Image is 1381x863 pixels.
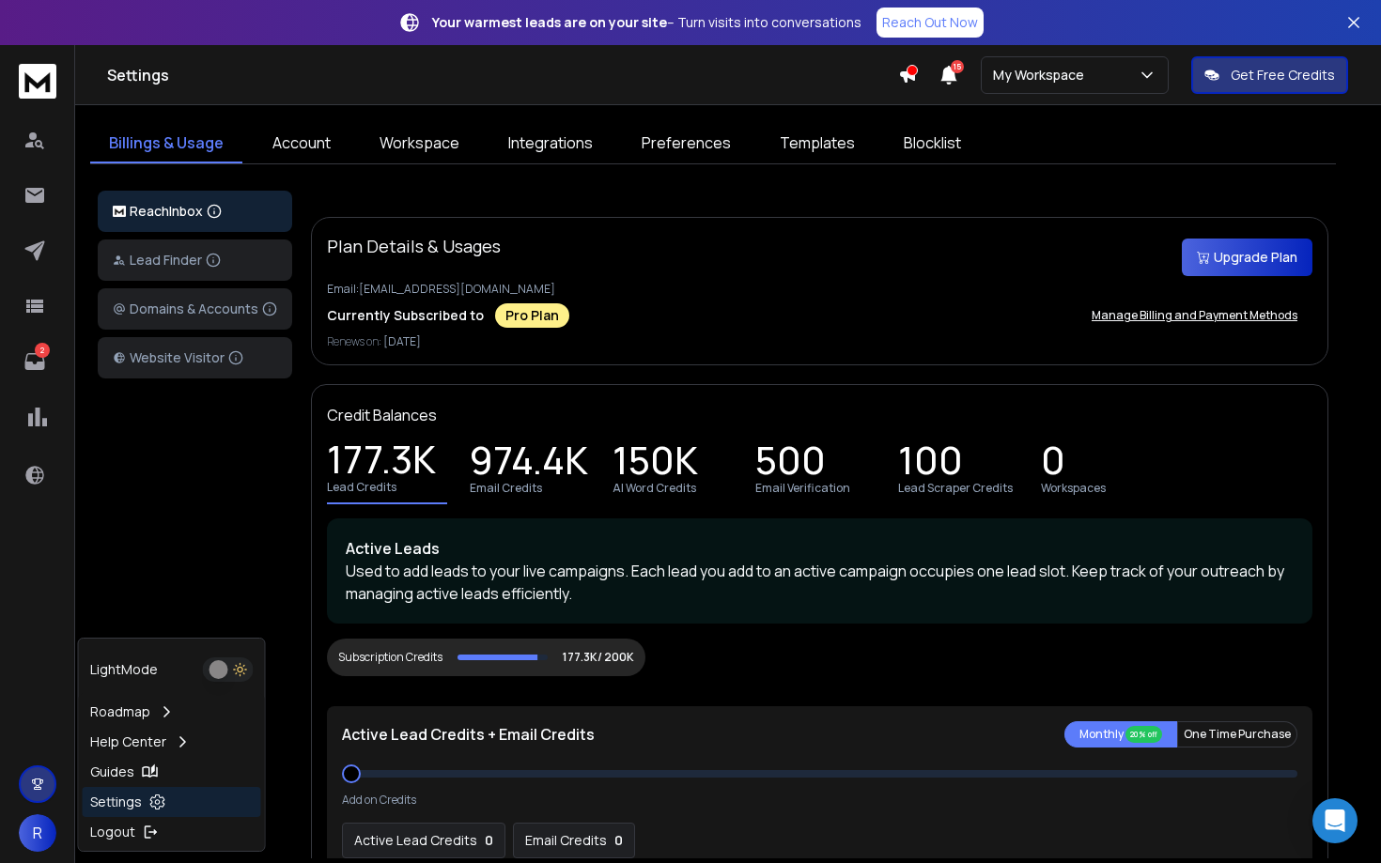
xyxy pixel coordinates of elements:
p: Email Credits [525,831,607,850]
p: Logout [90,823,135,841]
button: Domains & Accounts [98,288,292,330]
strong: Your warmest leads are on your site [432,13,667,31]
p: Renews on: [327,334,1312,349]
p: 177.3K [327,450,436,476]
p: Manage Billing and Payment Methods [1092,308,1297,323]
p: Email Credits [470,481,542,496]
a: Templates [761,124,874,163]
p: Currently Subscribed to [327,306,484,325]
p: Roadmap [90,702,150,721]
a: Preferences [623,124,750,163]
p: Add on Credits [342,793,416,808]
p: Used to add leads to your live campaigns. Each lead you add to an active campaign occupies one le... [346,560,1294,605]
div: 20% off [1125,726,1162,743]
button: Upgrade Plan [1182,239,1312,276]
a: Reach Out Now [877,8,984,38]
p: 0 [614,831,623,850]
button: Get Free Credits [1191,56,1348,94]
p: Workspaces [1041,481,1106,496]
p: Email: [EMAIL_ADDRESS][DOMAIN_NAME] [327,282,1312,297]
a: Blocklist [885,124,980,163]
p: Email Verification [755,481,850,496]
a: Roadmap [83,697,261,727]
button: R [19,814,56,852]
p: Plan Details & Usages [327,233,501,259]
p: Light Mode [90,660,158,679]
a: Account [254,124,349,163]
div: Pro Plan [495,303,569,328]
img: logo [113,206,126,218]
p: 0 [1041,451,1065,477]
p: 0 [485,831,493,850]
p: Get Free Credits [1231,66,1335,85]
button: Website Visitor [98,337,292,378]
p: Guides [90,763,134,781]
p: Help Center [90,732,166,751]
p: 100 [898,451,963,477]
p: 974.4K [470,451,588,477]
button: One Time Purchase [1177,721,1297,747]
div: Subscription Credits [338,650,442,665]
p: 150K [613,451,698,477]
div: Open Intercom Messenger [1312,798,1358,843]
button: Lead Finder [98,239,292,281]
p: 2 [35,343,50,358]
p: Active Leads [346,537,1294,560]
span: 15 [951,60,964,73]
button: Monthly 20% off [1064,721,1177,747]
a: Guides [83,757,261,787]
p: My Workspace [993,66,1092,85]
span: [DATE] [383,333,421,349]
p: Active Lead Credits [354,831,477,850]
p: AI Word Credits [613,481,696,496]
a: Integrations [489,124,612,163]
p: 177.3K/ 200K [563,650,634,665]
p: 500 [755,451,826,477]
button: Manage Billing and Payment Methods [1077,297,1312,334]
p: Credit Balances [327,404,437,426]
p: – Turn visits into conversations [432,13,861,32]
p: Settings [90,793,142,811]
p: Lead Scraper Credits [898,481,1013,496]
p: Reach Out Now [882,13,978,32]
a: Workspace [361,124,478,163]
button: ReachInbox [98,191,292,232]
h1: Settings [107,64,898,86]
img: logo [19,64,56,99]
p: Lead Credits [327,480,396,495]
p: Active Lead Credits + Email Credits [342,723,595,746]
a: Settings [83,787,261,817]
a: 2 [16,343,54,380]
a: Billings & Usage [90,124,242,163]
a: Help Center [83,727,261,757]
